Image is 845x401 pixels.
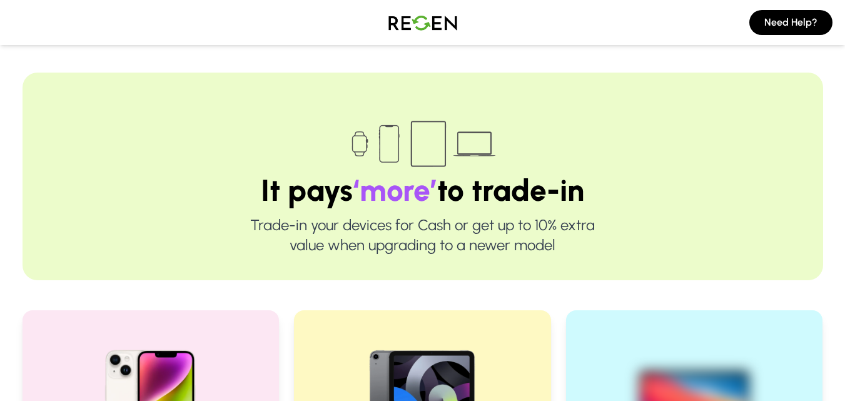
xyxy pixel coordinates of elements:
button: Need Help? [749,10,832,35]
img: Trade-in devices [345,113,501,175]
img: Logo [379,5,467,40]
p: Trade-in your devices for Cash or get up to 10% extra value when upgrading to a newer model [63,215,783,255]
h1: It pays to trade-in [63,175,783,205]
span: ‘more’ [353,172,437,208]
